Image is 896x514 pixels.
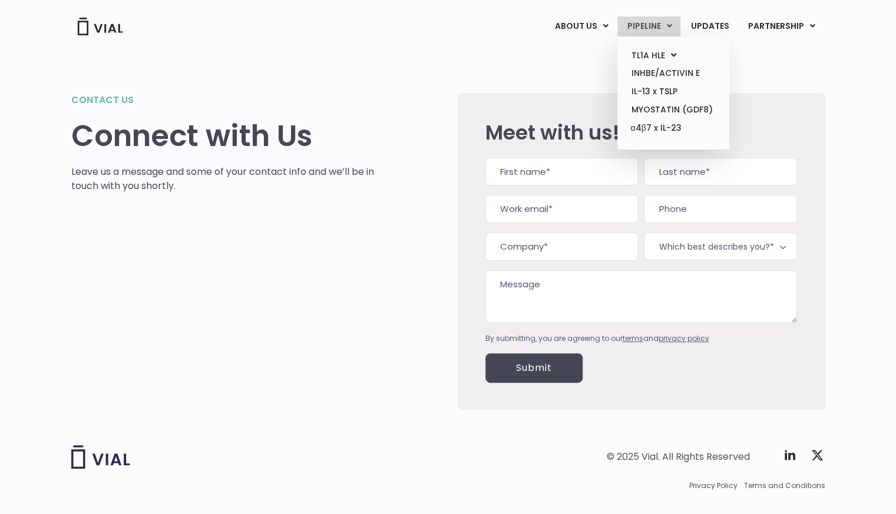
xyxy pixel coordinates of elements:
a: TL1A HLEMenu Toggle [621,47,725,65]
a: privacy policy [659,333,709,343]
a: α4β7 x IL-23 [621,119,725,138]
input: Last name* [644,158,796,186]
input: Company* [485,233,638,261]
h1: Connect with Us [71,119,375,153]
a: MYOSTATIN (GDF8) [621,101,725,119]
a: PARTNERSHIPMenu Toggle [738,16,824,37]
input: Submit [485,353,583,383]
div: © 2025 Vial. All Rights Reserved [607,450,750,463]
p: Leave us a message and some of your contact info and we’ll be in touch with you shortly. [71,165,375,193]
a: ABOUT USMenu Toggle [545,16,617,37]
input: First name* [485,158,638,186]
a: UPDATES [681,16,738,37]
img: Vial Logo [77,18,124,35]
a: INHBE/ACTIVIN E [621,64,725,82]
span: Which best describes you?* [644,233,796,260]
a: Privacy Policy [689,480,738,491]
a: IL-13 x TSLP [621,82,725,101]
input: Work email* [485,195,638,223]
input: Phone [644,195,796,223]
h2: Contact us [71,93,375,107]
a: terms [623,333,643,343]
a: PIPELINEMenu Toggle [617,16,680,37]
a: Terms and Conditions [744,480,825,491]
img: Vial logo wih "Vial" spelled out [71,445,130,469]
h2: Meet with us! [485,121,797,144]
div: By submitting, you are agreeing to our and [485,333,797,344]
